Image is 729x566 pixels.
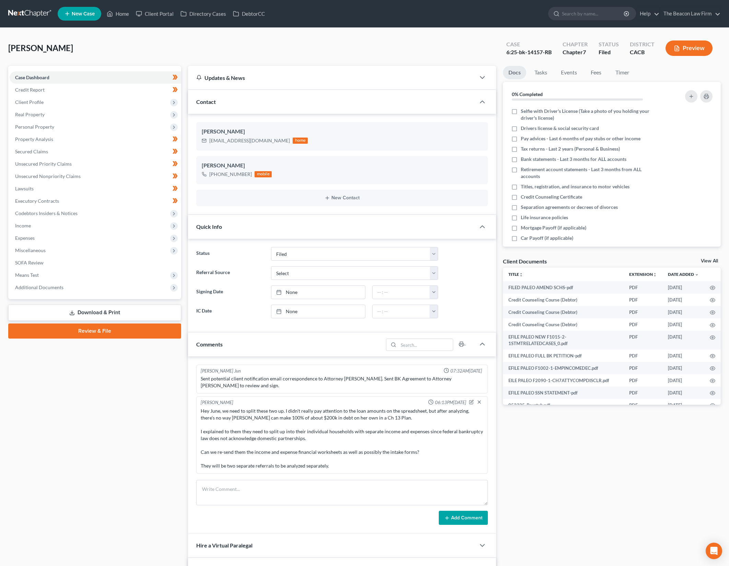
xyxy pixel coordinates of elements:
span: Real Property [15,111,45,117]
span: Car Payoff (if applicable) [521,235,573,241]
span: Unsecured Priority Claims [15,161,72,167]
span: Pay advices - Last 6 months of pay stubs or other income [521,135,640,142]
span: Case Dashboard [15,74,49,80]
td: EFILE PALEO FULL BK PETITION-pdf [503,350,624,362]
a: Credit Report [10,84,181,96]
td: EFILE PALEO NEW F1015-2-1STMTRELATEDCASES_0.pdf [503,331,624,350]
span: Unsecured Nonpriority Claims [15,173,81,179]
input: -- : -- [373,286,430,299]
span: [PERSON_NAME] [8,43,73,53]
div: Client Documents [503,258,547,265]
td: PDF [624,306,662,318]
td: [DATE] [662,306,704,318]
td: [DATE] [662,399,704,411]
a: Help [636,8,659,20]
span: 06:13PM[DATE] [435,399,466,406]
div: [PERSON_NAME] [202,128,482,136]
span: Mortgage Payoff (if applicable) [521,224,586,231]
td: PDF [624,294,662,306]
label: Referral Source [193,266,267,280]
a: Extensionunfold_more [629,272,657,277]
span: Lawsuits [15,186,34,191]
a: The Beacon Law Firm [660,8,720,20]
td: PDF [624,362,662,374]
span: Selfie with Driver's License (Take a photo of you holding your driver's license) [521,108,660,121]
span: Income [15,223,31,228]
span: Titles, registration, and insurance to motor vehicles [521,183,630,190]
div: Filed [599,48,619,56]
a: DebtorCC [230,8,268,20]
a: Directory Cases [177,8,230,20]
a: Unsecured Priority Claims [10,158,181,170]
div: Sent potential client notification email correspondence to Attorney [PERSON_NAME]. Sent BK Agreem... [201,375,483,389]
a: Home [103,8,132,20]
div: Hey June, we need to split these two up. I didn't really pay attention to the loan amounts on the... [201,408,483,469]
span: Property Analysis [15,136,53,142]
td: EILE PALEO F2090-1-CH7ATTYCOMPDISCLR.pdf [503,374,624,387]
span: Hire a Virtual Paralegal [196,542,252,549]
td: Credit Counseling Course (Debtor) [503,306,624,318]
span: Separation agreements or decrees of divorces [521,204,618,211]
a: Review & File [8,323,181,339]
a: Property Analysis [10,133,181,145]
td: PDF [624,387,662,399]
a: Date Added expand_more [668,272,699,277]
i: expand_more [695,273,699,277]
span: Means Test [15,272,39,278]
span: Bank statements - Last 3 months for ALL accounts [521,156,626,163]
td: [DATE] [662,318,704,331]
span: Expenses [15,235,35,241]
td: [DATE] [662,362,704,374]
div: Open Intercom Messenger [706,543,722,559]
div: home [293,138,308,144]
td: EFILE PALEO SSN STATEMENT-pdf [503,387,624,399]
td: FILED PALEO AMEND SCHS-pdf [503,281,624,294]
span: Executory Contracts [15,198,59,204]
span: Credit Report [15,87,45,93]
input: -- : -- [373,305,430,318]
div: [PERSON_NAME] [202,162,482,170]
a: Lawsuits [10,182,181,195]
input: Search by name... [562,7,625,20]
span: Tax returns - Last 2 years (Personal & Business) [521,145,620,152]
div: mobile [255,171,272,177]
div: Updates & News [196,74,467,81]
div: [PERSON_NAME] Jun [201,368,241,374]
a: Download & Print [8,305,181,321]
span: Client Profile [15,99,44,105]
i: unfold_more [519,273,523,277]
label: IC Date [193,305,267,318]
div: Chapter [563,40,588,48]
td: PDF [624,281,662,294]
td: 052325_Paystub.pdf [503,399,624,411]
span: 07:32AM[DATE] [450,368,482,374]
a: Fees [585,66,607,79]
td: [DATE] [662,294,704,306]
span: Credit Counseling Certificate [521,193,582,200]
span: Personal Property [15,124,54,130]
button: Add Comment [439,511,488,525]
td: [DATE] [662,281,704,294]
span: Quick Info [196,223,222,230]
div: Chapter [563,48,588,56]
i: unfold_more [653,273,657,277]
div: District [630,40,655,48]
span: Codebtors Insiders & Notices [15,210,78,216]
span: New Case [72,11,95,16]
input: Search... [398,339,453,351]
span: Contact [196,98,216,105]
span: SOFA Review [15,260,44,266]
span: Life insurance policies [521,214,568,221]
a: Unsecured Nonpriority Claims [10,170,181,182]
div: [PERSON_NAME] [201,399,233,406]
a: Events [555,66,583,79]
button: Preview [666,40,713,56]
td: [DATE] [662,374,704,387]
td: Credit Counseling Course (Debtor) [503,294,624,306]
div: 6:25-bk-14157-RB [506,48,552,56]
span: Retirement account statements - Last 3 months from ALL accounts [521,166,660,180]
div: Status [599,40,619,48]
a: Secured Claims [10,145,181,158]
td: Credit Counseling Course (Debtor) [503,318,624,331]
a: Titleunfold_more [508,272,523,277]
